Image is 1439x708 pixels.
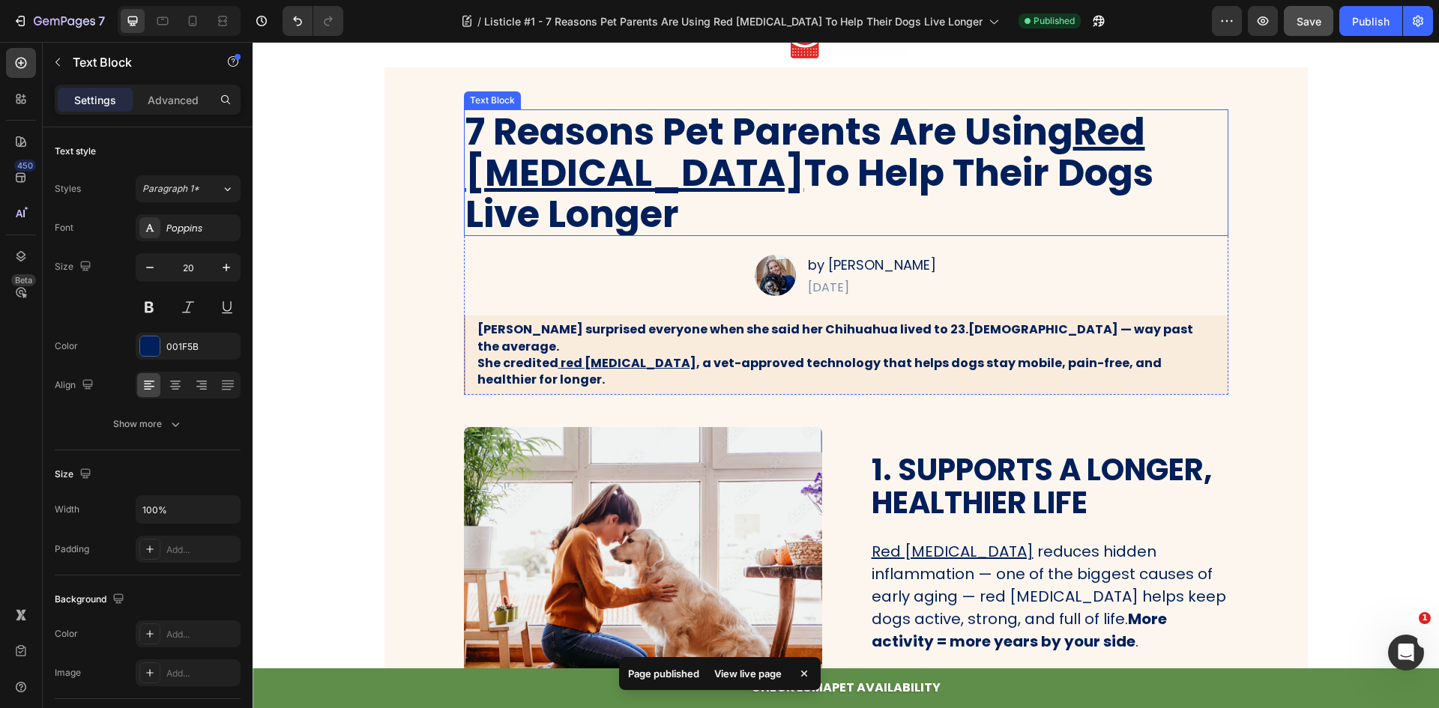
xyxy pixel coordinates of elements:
p: reduces hidden inflammation — one of the biggest causes of early aging — red [MEDICAL_DATA] helps... [619,498,974,611]
span: 1 [1419,612,1431,624]
span: Published [1034,14,1075,28]
a: red [MEDICAL_DATA] [306,312,444,330]
div: Background [55,590,127,610]
div: Beta [11,274,36,286]
div: Styles [55,182,81,196]
p: [DATE] [555,237,684,254]
div: Color [55,339,78,353]
div: Add... [166,628,237,641]
div: Color [55,627,78,641]
span: Listicle #1 - 7 Reasons Pet Parents Are Using Red [MEDICAL_DATA] To Help Their Dogs Live Longer [484,13,983,29]
p: Advanced [148,92,199,108]
div: View live page [705,663,791,684]
div: 450 [14,160,36,172]
p: Settings [74,92,116,108]
div: Padding [55,542,89,556]
button: Save [1284,6,1333,36]
p: She credited , a vet-approved technology that helps dogs stay mobile, pain-free, and healthier fo... [225,279,964,347]
p: 7 [98,12,105,30]
img: cb85b011-ff65-4053-95af-f24dc6d25103 [502,213,543,254]
div: Size [55,257,94,277]
input: Auto [136,496,240,523]
div: Image [55,666,81,680]
p: Text Block [73,53,200,71]
p: CHECK LUMAPET AVAILABILITY [498,635,688,657]
div: Font [55,221,73,235]
u: red [MEDICAL_DATA] [308,312,444,330]
button: Publish [1339,6,1402,36]
p: 7 Reasons Pet Parents Are Using To Help Their Dogs Live Longer [213,69,974,193]
div: Poppins [166,222,237,235]
strong: More activity = more years by your side [619,566,914,610]
span: / [477,13,481,29]
p: by [PERSON_NAME] [555,214,684,232]
u: Red [MEDICAL_DATA] [619,499,781,520]
a: Red [MEDICAL_DATA] [619,499,785,520]
div: Text Block [214,52,265,65]
div: Size [55,465,94,485]
iframe: Design area [253,42,1439,708]
button: Paragraph 1* [136,175,241,202]
iframe: Intercom live chat [1388,635,1424,671]
strong: [PERSON_NAME] surprised everyone when she said her Chihuahua lived to 23.[DEMOGRAPHIC_DATA] — way... [225,279,941,312]
div: 001F5B [166,340,237,354]
button: Show more [55,411,241,438]
p: Page published [628,666,699,681]
div: Show more [113,417,183,432]
a: Red [MEDICAL_DATA] [213,63,893,157]
div: Undo/Redo [283,6,343,36]
span: Save [1297,15,1321,28]
div: Add... [166,667,237,680]
div: Width [55,503,79,516]
div: Add... [166,543,237,557]
div: Align [55,375,97,396]
div: Publish [1352,13,1390,29]
div: Text style [55,145,96,158]
button: 7 [6,6,112,36]
span: Paragraph 1* [142,182,199,196]
img: gempages_582691071390122648-aada0078-f3d7-45d0-af56-38e77e8cedd9.png [211,385,570,638]
p: 1. SUPPORTS A LONGER, HEALTHIER LIFE [619,411,974,477]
